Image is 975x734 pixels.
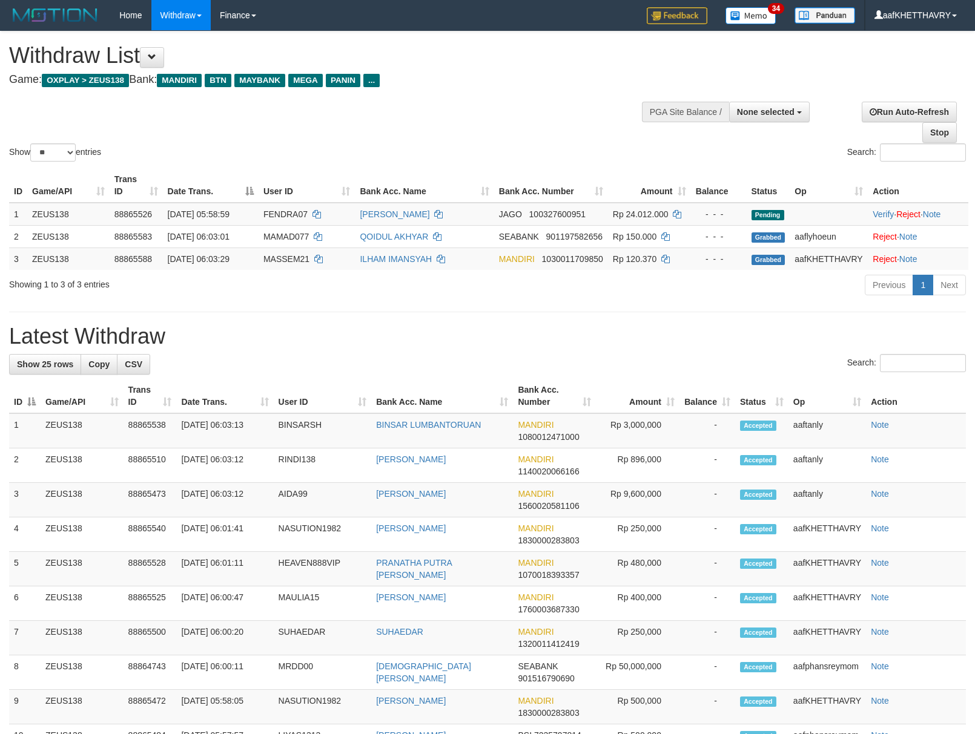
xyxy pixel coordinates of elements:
[788,413,866,448] td: aaftanly
[9,552,41,586] td: 5
[9,586,41,621] td: 6
[790,168,868,203] th: Op: activate to sort column ascending
[27,203,110,226] td: ZEUS138
[363,74,380,87] span: ...
[737,107,795,117] span: None selected
[176,517,273,552] td: [DATE] 06:01:41
[596,655,679,690] td: Rp 50,000,000
[518,627,554,637] span: MANDIRI
[9,274,397,290] div: Showing 1 to 3 of 3 entries
[168,209,230,219] span: [DATE] 05:58:59
[518,501,579,511] span: Copy 1560020581106 to clipboard
[740,628,776,638] span: Accepted
[788,621,866,655] td: aafKHETTHAVRY
[790,247,868,270] td: aafKHETTHAVRY
[596,552,679,586] td: Rp 480,000
[274,621,372,655] td: SUHAEDAR
[42,74,129,87] span: OXPLAY > ZEUS138
[913,275,933,295] a: 1
[259,168,355,203] th: User ID: activate to sort column ascending
[740,696,776,707] span: Accepted
[922,122,957,143] a: Stop
[9,247,27,270] td: 3
[9,6,101,24] img: MOTION_logo.png
[871,558,889,568] a: Note
[9,324,966,349] h1: Latest Withdraw
[41,552,124,586] td: ZEUS138
[873,209,894,219] a: Verify
[376,661,471,683] a: [DEMOGRAPHIC_DATA][PERSON_NAME]
[9,354,81,375] a: Show 25 rows
[691,168,747,203] th: Balance
[740,559,776,569] span: Accepted
[176,552,273,586] td: [DATE] 06:01:11
[41,517,124,552] td: ZEUS138
[679,379,735,413] th: Balance: activate to sort column ascending
[880,354,966,372] input: Search:
[124,586,177,621] td: 88865525
[288,74,323,87] span: MEGA
[376,592,446,602] a: [PERSON_NAME]
[518,570,579,580] span: Copy 1070018393357 to clipboard
[9,143,101,162] label: Show entries
[518,523,554,533] span: MANDIRI
[263,254,309,264] span: MASSEM21
[868,203,968,226] td: · ·
[596,621,679,655] td: Rp 250,000
[596,586,679,621] td: Rp 400,000
[596,483,679,517] td: Rp 9,600,000
[868,225,968,247] td: ·
[274,379,372,413] th: User ID: activate to sort column ascending
[274,690,372,724] td: NASUTION1982
[608,168,691,203] th: Amount: activate to sort column ascending
[696,208,742,220] div: - - -
[679,517,735,552] td: -
[17,359,73,369] span: Show 25 rows
[725,7,776,24] img: Button%20Memo.svg
[355,168,494,203] th: Bank Acc. Name: activate to sort column ascending
[376,523,446,533] a: [PERSON_NAME]
[9,483,41,517] td: 3
[124,690,177,724] td: 88865472
[752,232,785,243] span: Grabbed
[125,359,142,369] span: CSV
[596,413,679,448] td: Rp 3,000,000
[899,254,917,264] a: Note
[642,102,729,122] div: PGA Site Balance /
[871,627,889,637] a: Note
[868,247,968,270] td: ·
[740,421,776,431] span: Accepted
[679,621,735,655] td: -
[788,448,866,483] td: aaftanly
[9,74,638,86] h4: Game: Bank:
[41,448,124,483] td: ZEUS138
[124,655,177,690] td: 88864743
[518,467,579,476] span: Copy 1140020066166 to clipboard
[518,592,554,602] span: MANDIRI
[542,254,603,264] span: Copy 1030011709850 to clipboard
[9,690,41,724] td: 9
[371,379,513,413] th: Bank Acc. Name: activate to sort column ascending
[740,490,776,500] span: Accepted
[795,7,855,24] img: panduan.png
[518,454,554,464] span: MANDIRI
[376,454,446,464] a: [PERSON_NAME]
[205,74,231,87] span: BTN
[596,517,679,552] td: Rp 250,000
[124,413,177,448] td: 88865538
[679,586,735,621] td: -
[499,209,522,219] span: JAGO
[518,420,554,430] span: MANDIRI
[176,448,273,483] td: [DATE] 06:03:12
[740,593,776,603] span: Accepted
[613,232,656,241] span: Rp 150.000
[752,210,784,220] span: Pending
[124,448,177,483] td: 88865510
[157,74,202,87] span: MANDIRI
[176,379,273,413] th: Date Trans.: activate to sort column ascending
[847,354,966,372] label: Search:
[263,232,309,241] span: MAMAD077
[873,254,897,264] a: Reject
[788,586,866,621] td: aafKHETTHAVRY
[114,232,152,241] span: 88865583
